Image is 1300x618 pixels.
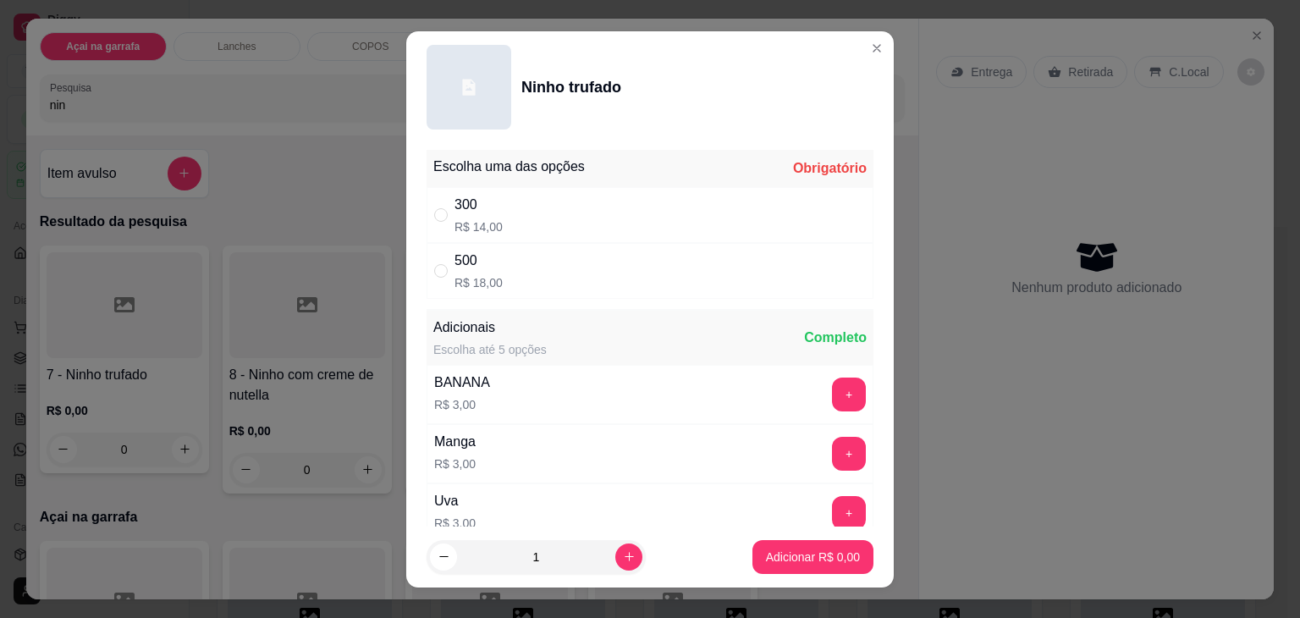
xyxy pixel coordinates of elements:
div: Escolha até 5 opções [433,341,547,358]
p: R$ 3,00 [434,396,490,413]
button: Adicionar R$ 0,00 [752,540,873,574]
p: R$ 14,00 [454,218,503,235]
button: Close [863,35,890,62]
div: Escolha uma das opções [433,157,585,177]
button: add [832,496,866,530]
button: increase-product-quantity [615,544,642,571]
button: add [832,378,866,411]
div: Completo [804,328,867,348]
div: Uva [434,491,476,511]
div: Ninho trufado [521,75,621,99]
button: add [832,437,866,471]
p: R$ 3,00 [434,455,476,472]
div: Adicionais [433,317,547,338]
p: Adicionar R$ 0,00 [766,549,860,566]
div: BANANA [434,372,490,393]
p: R$ 18,00 [454,274,503,291]
div: 300 [454,195,503,215]
p: R$ 3,00 [434,515,476,532]
div: 500 [454,251,503,271]
div: Manga [434,432,476,452]
div: Obrigatório [793,158,867,179]
button: decrease-product-quantity [430,544,457,571]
